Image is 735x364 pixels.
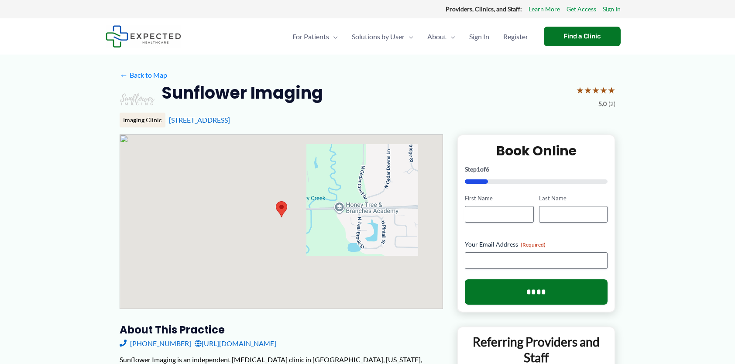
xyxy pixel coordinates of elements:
span: Menu Toggle [446,21,455,52]
a: For PatientsMenu Toggle [285,21,345,52]
nav: Primary Site Navigation [285,21,535,52]
a: Solutions by UserMenu Toggle [345,21,420,52]
label: First Name [465,194,533,203]
h2: Book Online [465,142,608,159]
span: Menu Toggle [405,21,413,52]
span: For Patients [292,21,329,52]
span: ← [120,71,128,79]
span: 6 [486,165,489,173]
a: [PHONE_NUMBER] [120,337,191,350]
a: Sign In [603,3,621,15]
span: Register [503,21,528,52]
a: Register [496,21,535,52]
a: [URL][DOMAIN_NAME] [195,337,276,350]
p: Step of [465,166,608,172]
span: ★ [584,82,592,98]
span: About [427,21,446,52]
a: Get Access [567,3,596,15]
span: ★ [600,82,608,98]
span: 5.0 [598,98,607,110]
strong: Providers, Clinics, and Staff: [446,5,522,13]
a: Learn More [529,3,560,15]
div: Imaging Clinic [120,113,165,127]
span: (Required) [521,241,546,248]
span: ★ [592,82,600,98]
img: Expected Healthcare Logo - side, dark font, small [106,25,181,48]
span: (2) [608,98,615,110]
span: Solutions by User [352,21,405,52]
label: Last Name [539,194,608,203]
label: Your Email Address [465,240,608,249]
a: [STREET_ADDRESS] [169,116,230,124]
h2: Sunflower Imaging [161,82,323,103]
span: 1 [477,165,480,173]
h3: About this practice [120,323,443,337]
span: ★ [576,82,584,98]
a: ←Back to Map [120,69,167,82]
span: ★ [608,82,615,98]
a: AboutMenu Toggle [420,21,462,52]
span: Sign In [469,21,489,52]
a: Sign In [462,21,496,52]
span: Menu Toggle [329,21,338,52]
a: Find a Clinic [544,27,621,46]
